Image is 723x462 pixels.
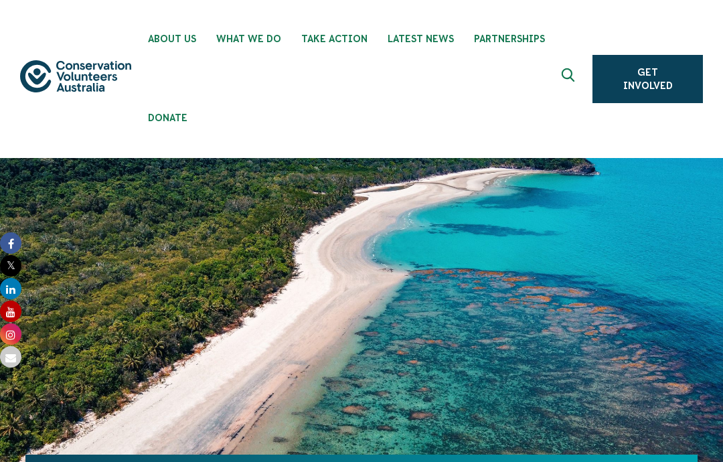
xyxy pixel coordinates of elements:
[554,63,586,95] button: Expand search box Close search box
[388,33,454,44] span: Latest News
[592,55,703,103] a: Get Involved
[301,33,368,44] span: Take Action
[474,33,545,44] span: Partnerships
[20,60,131,92] img: logo.svg
[216,33,281,44] span: What We Do
[148,33,196,44] span: About Us
[148,112,187,123] span: Donate
[562,68,578,90] span: Expand search box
